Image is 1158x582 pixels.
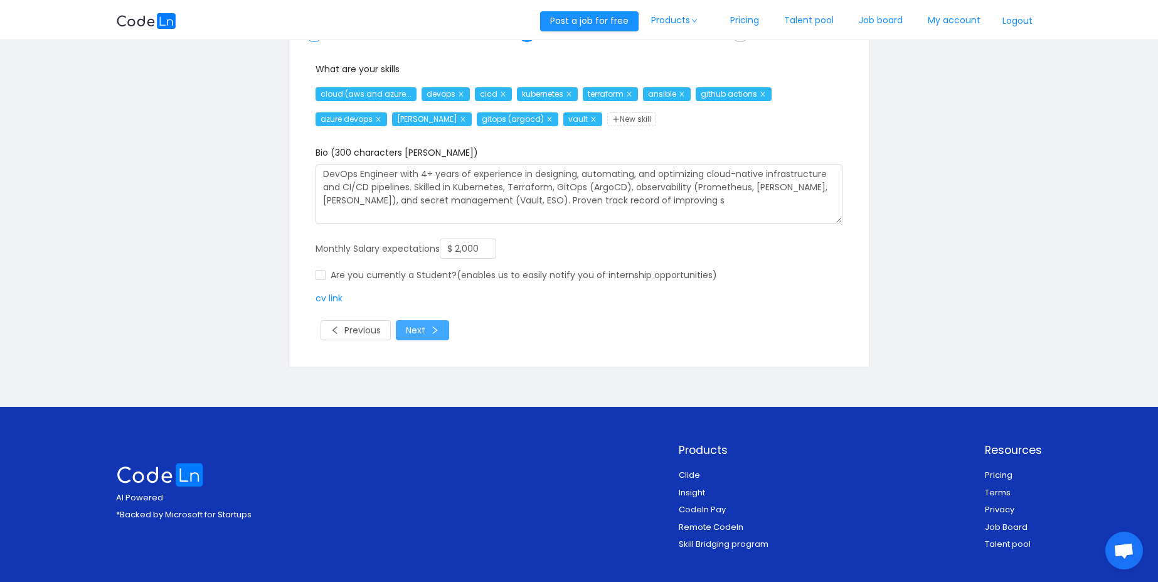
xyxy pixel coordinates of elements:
[679,442,768,458] p: Products
[422,87,470,101] span: devops
[1105,532,1143,569] div: Open chat
[993,11,1042,31] button: Logout
[316,112,387,126] span: azure devops
[540,11,639,31] button: Post a job for free
[590,116,597,122] i: icon: close
[679,487,705,498] a: Insight
[116,509,252,521] p: *Backed by Microsoft for Startups
[985,469,1012,481] a: Pricing
[985,538,1031,550] a: Talent pool
[546,116,553,122] i: icon: close
[583,87,638,101] span: terraform
[696,87,772,101] span: github actions
[643,87,691,101] span: ansible
[475,87,512,101] span: cicd
[458,91,464,97] i: icon: close
[316,146,478,159] label: Bio (300 characters max)
[375,116,381,122] i: icon: close
[612,116,620,123] i: icon: plus
[985,521,1028,533] a: Job Board
[607,112,656,126] span: New skill
[563,112,602,126] span: vault
[321,320,391,340] button: icon: leftPrevious
[517,87,578,101] span: kubernetes
[566,91,572,97] i: icon: close
[460,116,466,122] i: icon: close
[679,521,743,533] a: Remote Codeln
[540,14,639,27] a: Post a job for free
[116,463,204,487] img: logo
[985,487,1011,498] a: Terms
[985,504,1014,515] a: Privacy
[392,112,472,126] span: [PERSON_NAME]
[985,442,1042,458] p: Resources
[396,320,449,340] button: Nexticon: right
[326,269,722,281] span: Are you currently a Student?(enables us to easily notify you of internship opportunities)
[679,504,726,515] a: Codeln Pay
[679,91,685,97] i: icon: close
[316,242,440,255] span: Monthly Salary expectations
[316,87,417,101] span: cloud (aws and azure...
[116,13,176,29] img: logobg.f302741d.svg
[477,112,558,126] span: gitops (argocd)
[116,492,163,504] span: AI Powered
[626,91,632,97] i: icon: close
[316,63,400,75] label: What are your skills
[679,538,768,550] a: Skill Bridging program
[679,469,700,481] a: Clide
[316,292,343,304] a: cv link
[500,91,506,97] i: icon: close
[691,18,699,24] i: icon: down
[760,91,766,97] i: icon: close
